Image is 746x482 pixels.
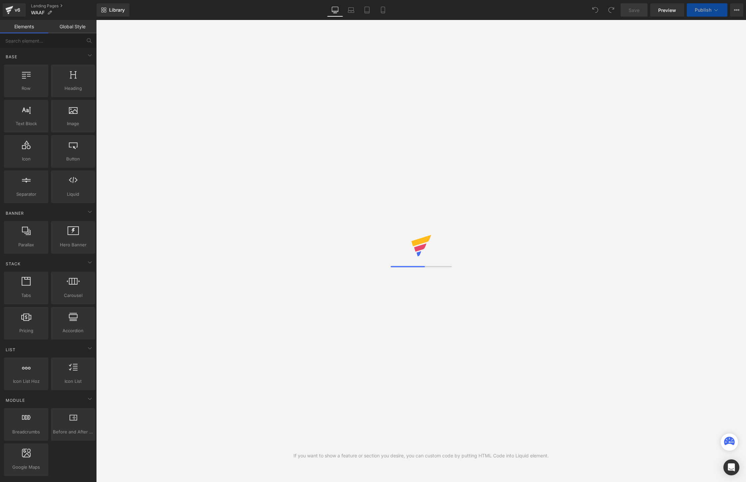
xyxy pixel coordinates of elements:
[687,3,727,17] button: Publish
[96,3,129,17] a: New Library
[343,3,359,17] a: Laptop
[53,241,93,248] span: Hero Banner
[359,3,375,17] a: Tablet
[53,120,93,127] span: Image
[5,347,16,353] span: List
[658,7,676,14] span: Preview
[109,7,125,13] span: Library
[6,378,46,385] span: Icon List Hoz
[605,3,618,17] button: Redo
[375,3,391,17] a: Mobile
[6,85,46,92] span: Row
[5,397,26,403] span: Module
[730,3,743,17] button: More
[5,261,21,267] span: Stack
[6,327,46,334] span: Pricing
[6,292,46,299] span: Tabs
[723,459,739,475] div: Open Intercom Messenger
[53,155,93,162] span: Button
[6,120,46,127] span: Text Block
[31,3,96,9] a: Landing Pages
[53,191,93,198] span: Liquid
[53,85,93,92] span: Heading
[327,3,343,17] a: Desktop
[6,155,46,162] span: Icon
[48,20,96,33] a: Global Style
[589,3,602,17] button: Undo
[53,428,93,435] span: Before and After Images
[6,191,46,198] span: Separator
[6,241,46,248] span: Parallax
[53,378,93,385] span: Icon List
[6,464,46,471] span: Google Maps
[6,428,46,435] span: Breadcrumbs
[53,292,93,299] span: Carousel
[31,10,45,15] span: WAAF
[695,7,711,13] span: Publish
[5,210,25,216] span: Banner
[3,3,26,17] a: v6
[650,3,684,17] a: Preview
[53,327,93,334] span: Accordion
[5,54,18,60] span: Base
[293,452,549,459] div: If you want to show a feature or section you desire, you can custom code by putting HTML Code int...
[13,6,22,14] div: v6
[629,7,640,14] span: Save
